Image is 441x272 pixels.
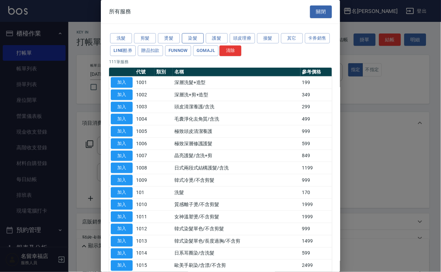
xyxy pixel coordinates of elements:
[173,199,300,211] td: 質感離子燙/不含剪髮
[173,211,300,223] td: 女神溫塑燙/不含剪髮
[300,174,332,187] td: 999
[300,113,332,125] td: 499
[111,102,133,112] button: 加入
[134,33,156,44] button: 剪髮
[111,187,133,198] button: 加入
[300,247,332,260] td: 599
[134,223,155,235] td: 1012
[300,223,332,235] td: 999
[219,45,241,56] button: 清除
[173,174,300,187] td: 韓式冷燙/不含剪髮
[173,223,300,235] td: 韓式染髮單色/不含剪髮
[182,33,204,44] button: 染髮
[111,212,133,222] button: 加入
[300,68,332,77] th: 參考價格
[111,236,133,247] button: 加入
[111,200,133,210] button: 加入
[134,125,155,138] td: 1005
[110,33,132,44] button: 洗髮
[110,45,136,56] button: LINE酷券
[300,186,332,199] td: 170
[134,89,155,101] td: 1002
[300,260,332,272] td: 2499
[111,151,133,161] button: 加入
[173,150,300,162] td: 晶亮護髮/含洗+剪
[173,77,300,89] td: 深層洗髮+造型
[173,68,300,77] th: 名稱
[173,125,300,138] td: 極致頭皮清潔養護
[173,260,300,272] td: 歐美手刷染/含漂/不含剪
[300,77,332,89] td: 199
[173,235,300,247] td: 韓式染髮單色/長度過胸/不含剪
[134,68,155,77] th: 代號
[111,224,133,234] button: 加入
[281,33,303,44] button: 其它
[206,33,228,44] button: 護髮
[300,235,332,247] td: 1499
[134,211,155,223] td: 1011
[134,174,155,187] td: 1009
[111,248,133,259] button: 加入
[173,137,300,150] td: 極致深層修護護髮
[134,247,155,260] td: 1014
[134,162,155,174] td: 1008
[111,175,133,186] button: 加入
[134,113,155,125] td: 1004
[134,150,155,162] td: 1007
[310,5,332,18] button: 關閉
[109,8,131,15] span: 所有服務
[300,150,332,162] td: 849
[134,260,155,272] td: 1015
[300,162,332,174] td: 1199
[300,211,332,223] td: 1999
[111,126,133,137] button: 加入
[230,33,255,44] button: 頭皮理療
[134,101,155,113] td: 1003
[257,33,279,44] button: 接髮
[173,247,300,260] td: 日系耳圈染/含洗髮
[111,138,133,149] button: 加入
[109,59,332,65] p: 111 筆服務
[111,90,133,100] button: 加入
[193,45,218,56] button: GOMAJL
[300,199,332,211] td: 1999
[300,89,332,101] td: 349
[305,33,330,44] button: 卡券銷售
[134,186,155,199] td: 101
[173,113,300,125] td: 毛囊淨化去角質/含洗
[300,137,332,150] td: 599
[111,163,133,173] button: 加入
[300,125,332,138] td: 999
[155,68,173,77] th: 類別
[138,45,163,56] button: 贈品扣款
[300,101,332,113] td: 299
[165,45,191,56] button: FUNNOW
[158,33,180,44] button: 燙髮
[173,101,300,113] td: 頭皮清潔養護/含洗
[134,77,155,89] td: 1001
[173,186,300,199] td: 洗髮
[111,260,133,271] button: 加入
[134,137,155,150] td: 1006
[134,235,155,247] td: 1013
[111,114,133,124] button: 加入
[134,199,155,211] td: 1010
[173,89,300,101] td: 深層洗+剪+造型
[111,77,133,88] button: 加入
[173,162,300,174] td: 日式兩段式結構護髮/含洗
